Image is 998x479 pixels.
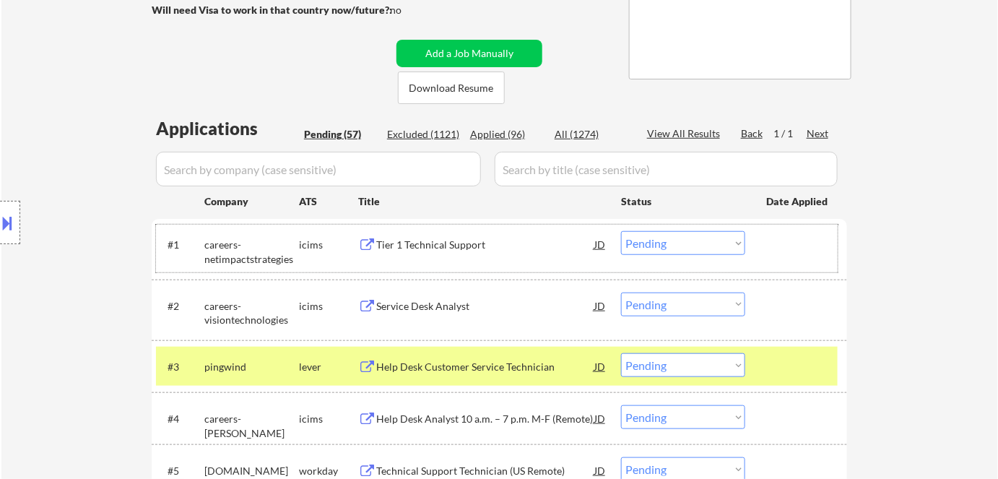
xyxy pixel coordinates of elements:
div: icims [299,299,358,314]
div: Next [807,126,830,141]
div: Technical Support Technician (US Remote) [376,464,594,478]
button: Download Resume [398,72,505,104]
div: careers-[PERSON_NAME] [204,412,299,440]
div: Pending (57) [304,127,376,142]
div: Date Applied [766,194,830,209]
div: pingwind [204,360,299,374]
div: #4 [168,412,193,426]
div: lever [299,360,358,374]
div: #3 [168,360,193,374]
input: Search by company (case sensitive) [156,152,481,186]
div: workday [299,464,358,478]
div: View All Results [647,126,724,141]
div: icims [299,412,358,426]
div: Status [621,188,745,214]
div: JD [593,353,607,379]
div: 1 / 1 [773,126,807,141]
div: Service Desk Analyst [376,299,594,314]
div: #5 [168,464,193,478]
div: [DOMAIN_NAME] [204,464,299,478]
div: All (1274) [555,127,627,142]
div: Back [741,126,764,141]
div: icims [299,238,358,252]
div: JD [593,405,607,431]
div: Applied (96) [470,127,542,142]
div: ATS [299,194,358,209]
div: Excluded (1121) [387,127,459,142]
div: Help Desk Customer Service Technician [376,360,594,374]
div: JD [593,231,607,257]
strong: Will need Visa to work in that country now/future?: [152,4,392,16]
div: Title [358,194,607,209]
div: Help Desk Analyst 10 a.m. – 7 p.m. M-F (Remote) [376,412,594,426]
button: Add a Job Manually [396,40,542,67]
div: JD [593,293,607,319]
div: no [390,3,431,17]
input: Search by title (case sensitive) [495,152,838,186]
div: Tier 1 Technical Support [376,238,594,252]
